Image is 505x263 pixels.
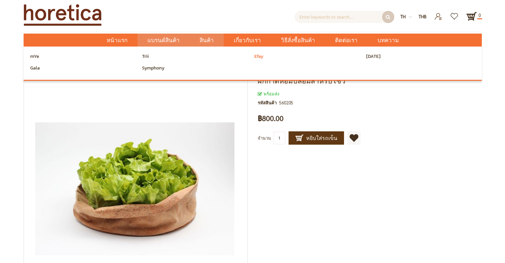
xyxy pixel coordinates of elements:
[258,91,279,96] span: พร้อมส่ง
[140,63,253,73] a: Symphony
[200,34,214,47] span: สินค้า
[258,99,279,106] strong: รหัสสินค้า
[419,14,427,19] span: THB
[466,11,477,22] a: 0
[368,34,409,47] a: บทความ
[447,11,463,17] a: รายการโปรด
[365,52,477,62] a: [DATE]
[234,34,261,47] span: เกี่ยวกับเรา
[24,4,102,26] img: Horetica.com
[281,34,315,47] span: วิธีสั่งซื้อสินค้า
[258,115,284,122] span: ฿800.00
[289,131,344,145] button: หยิบใส่รถเข็น
[258,90,482,97] div: สถานะของสินค้า
[29,52,141,62] a: mYe
[295,11,394,23] input: ค้นหาสินค้าที่นี่...
[335,34,358,47] span: ติดต่อเรา
[30,52,39,62] span: mYe
[30,63,40,73] span: Gala
[147,34,180,47] span: แบรนด์สินค้า
[97,34,137,47] a: หน้าแรก
[29,63,141,73] a: Gala
[253,52,365,62] a: Efay
[271,34,325,47] a: วิธีสั่งซื้อสินค้า
[35,122,234,255] img: Romaine 3d model, food model, model food, vegetable model, model of food, fruit model, model frui...
[325,34,368,47] a: ติดต่อเรา
[254,52,263,62] span: Efay
[366,52,380,62] span: [DATE]
[347,131,361,145] a: เพิ่มไปยังรายการโปรด
[107,36,127,45] span: หน้าแรก
[190,34,224,47] a: สินค้า
[142,52,149,62] span: Trii
[140,52,253,62] a: Trii
[295,134,337,142] span: หยิบใส่รถเข็น
[258,75,345,86] span: ผักกาดหอมปลอมสำหรับโชว์
[409,15,412,19] img: dropdown-icon.svg
[137,34,190,47] a: แบรนด์สินค้า
[378,34,399,47] span: บทความ
[142,63,164,73] span: Symphony
[430,11,447,17] a: เข้าสู่ระบบ
[224,34,271,47] a: เกี่ยวกับเรา
[400,14,406,19] span: th
[382,11,394,23] button: ค้นหา
[258,135,271,141] span: จำนวน
[477,11,482,19] span: 0
[279,99,293,106] div: 560205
